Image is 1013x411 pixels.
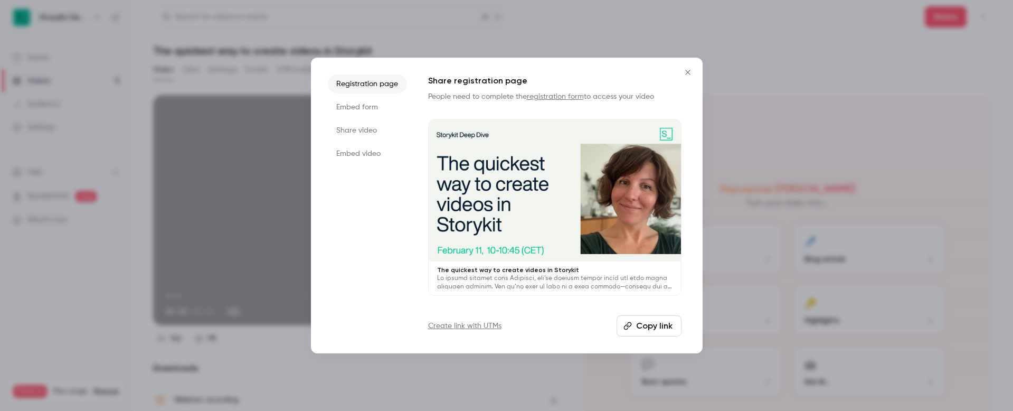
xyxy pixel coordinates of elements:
[437,266,673,274] p: The quickest way to create videos in Storykit
[328,144,407,163] li: Embed video
[677,62,698,83] button: Close
[617,315,681,337] button: Copy link
[328,98,407,117] li: Embed form
[428,321,501,331] a: Create link with UTMs
[328,121,407,140] li: Share video
[428,119,681,296] a: The quickest way to create videos in StorykitLo ipsumd sitamet cons Adipisci, eli’se doeiusm temp...
[428,74,681,87] h1: Share registration page
[437,274,673,291] p: Lo ipsumd sitamet cons Adipisci, eli’se doeiusm tempor incid utl etdo magna aliquaen adminim. Ven...
[328,74,407,94] li: Registration page
[428,91,681,102] p: People need to complete the to access your video
[527,93,584,100] a: registration form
